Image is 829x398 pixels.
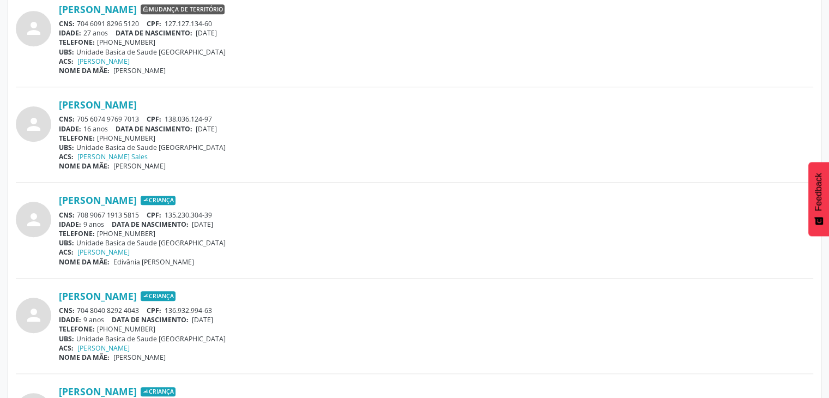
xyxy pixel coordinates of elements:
a: [PERSON_NAME] [77,343,130,353]
span: Edivânia [PERSON_NAME] [113,257,194,267]
i: person [24,305,44,325]
a: [PERSON_NAME] [59,385,137,397]
button: Feedback - Mostrar pesquisa [808,162,829,236]
span: Mudança de território [141,4,225,14]
span: 127.127.134-60 [165,19,212,28]
span: ACS: [59,343,74,353]
span: UBS: [59,47,74,57]
span: [DATE] [196,124,217,134]
span: IDADE: [59,315,81,324]
span: DATA DE NASCIMENTO: [116,124,192,134]
div: [PHONE_NUMBER] [59,134,813,143]
a: [PERSON_NAME] [77,57,130,66]
div: Unidade Basica de Saude [GEOGRAPHIC_DATA] [59,334,813,343]
a: [PERSON_NAME] [59,3,137,15]
span: Criança [141,196,176,206]
span: ACS: [59,248,74,257]
span: Criança [141,387,176,397]
span: CNS: [59,114,75,124]
i: person [24,114,44,134]
span: 138.036.124-97 [165,114,212,124]
a: [PERSON_NAME] [59,99,137,111]
span: TELEFONE: [59,324,95,334]
span: IDADE: [59,28,81,38]
span: IDADE: [59,124,81,134]
i: person [24,19,44,38]
span: 136.932.994-63 [165,306,212,315]
span: DATA DE NASCIMENTO: [112,315,189,324]
span: CPF: [147,210,161,220]
div: 16 anos [59,124,813,134]
div: [PHONE_NUMBER] [59,229,813,238]
span: UBS: [59,143,74,152]
div: 704 6091 8296 5120 [59,19,813,28]
span: DATA DE NASCIMENTO: [116,28,192,38]
span: UBS: [59,238,74,248]
span: IDADE: [59,220,81,229]
span: NOME DA MÃE: [59,257,110,267]
div: Unidade Basica de Saude [GEOGRAPHIC_DATA] [59,238,813,248]
span: [DATE] [192,220,213,229]
div: [PHONE_NUMBER] [59,324,813,334]
div: Unidade Basica de Saude [GEOGRAPHIC_DATA] [59,143,813,152]
span: [PERSON_NAME] [113,161,166,171]
span: TELEFONE: [59,229,95,238]
div: Unidade Basica de Saude [GEOGRAPHIC_DATA] [59,47,813,57]
div: 27 anos [59,28,813,38]
span: DATA DE NASCIMENTO: [112,220,189,229]
span: Feedback [814,173,824,211]
span: ACS: [59,57,74,66]
div: 9 anos [59,220,813,229]
span: [PERSON_NAME] [113,66,166,75]
span: CPF: [147,306,161,315]
div: [PHONE_NUMBER] [59,38,813,47]
span: CNS: [59,306,75,315]
div: 9 anos [59,315,813,324]
span: 135.230.304-39 [165,210,212,220]
span: CPF: [147,114,161,124]
span: NOME DA MÃE: [59,353,110,362]
span: NOME DA MÃE: [59,66,110,75]
span: NOME DA MÃE: [59,161,110,171]
span: CNS: [59,19,75,28]
span: [DATE] [196,28,217,38]
i: person [24,210,44,230]
span: Criança [141,291,176,301]
a: [PERSON_NAME] [59,194,137,206]
div: 708 9067 1913 5815 [59,210,813,220]
span: CPF: [147,19,161,28]
a: [PERSON_NAME] Sales [77,152,148,161]
span: TELEFONE: [59,134,95,143]
span: ACS: [59,152,74,161]
a: [PERSON_NAME] [77,248,130,257]
div: 704 8040 8292 4043 [59,306,813,315]
a: [PERSON_NAME] [59,290,137,302]
span: [DATE] [192,315,213,324]
span: UBS: [59,334,74,343]
span: CNS: [59,210,75,220]
span: TELEFONE: [59,38,95,47]
div: 705 6074 9769 7013 [59,114,813,124]
span: [PERSON_NAME] [113,353,166,362]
